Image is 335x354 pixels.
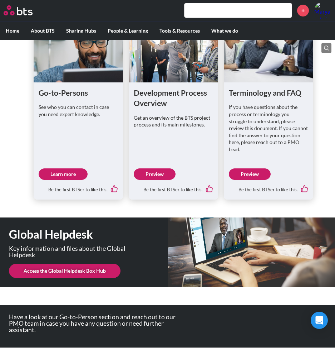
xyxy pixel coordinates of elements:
label: Tools & Resources [154,21,206,40]
a: Learn more [39,168,88,180]
div: Be the first BTSer to like this. [229,180,308,195]
p: See who you can contact in case you need expert knowledge. [39,104,118,118]
a: Access the Global Helpdesk Box Hub [9,264,120,278]
a: + [297,5,309,16]
div: Be the first BTSer to like this. [134,180,213,195]
h1: Go-to-Persons [39,87,118,98]
label: People & Learning [102,21,154,40]
a: Preview [134,168,176,180]
img: BTS Logo [4,5,33,15]
img: Marya Tykal [314,2,331,19]
a: Preview [229,168,271,180]
h1: Development Process Overview [134,87,213,109]
h1: Global Helpdesk [9,226,168,243]
label: Sharing Hubs [60,21,102,40]
p: If you have questions about the process or terminology you struggle to understand, please review ... [229,104,308,153]
div: Be the first BTSer to like this. [39,180,118,195]
h1: Terminology and FAQ [229,87,308,98]
p: Key information and files about the Global Helpdesk [9,245,136,258]
label: What we do [206,21,244,40]
label: About BTS [25,21,60,40]
a: Go home [4,5,46,15]
a: Profile [314,2,331,19]
p: Have a look at our Go-to-Person section and reach out to our PMO team in case you have any questi... [9,314,187,333]
p: Get an overview of the BTS project process and its main milestones. [134,114,213,128]
div: Open Intercom Messenger [311,312,328,329]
